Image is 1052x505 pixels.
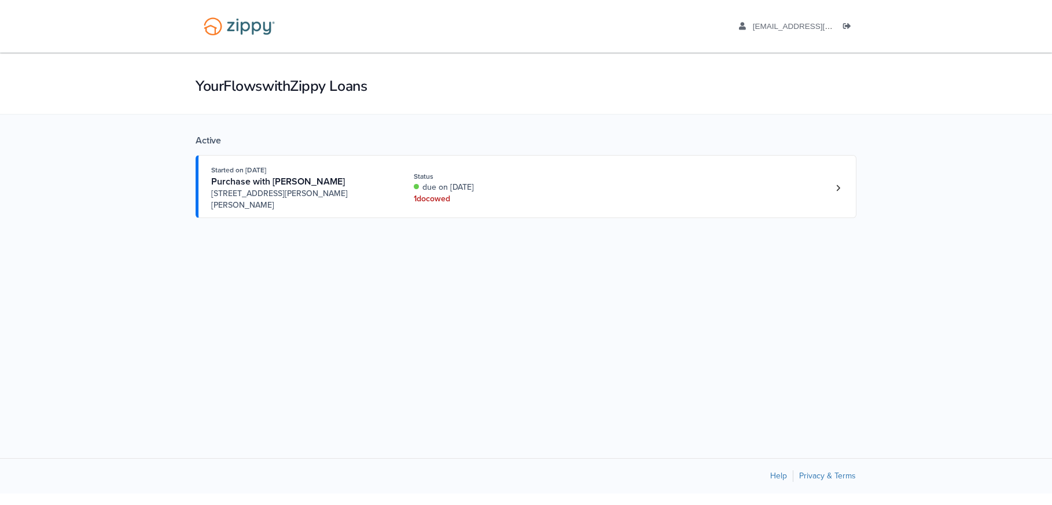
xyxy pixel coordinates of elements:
div: Status [414,171,568,182]
div: due on [DATE] [414,182,568,193]
a: Log out [843,22,856,34]
a: edit profile [739,22,885,34]
a: Loan number 4242222 [829,179,847,197]
h1: Your Flows with Zippy Loans [196,76,856,96]
div: Active [196,135,856,146]
div: 1 doc owed [414,193,568,205]
a: Privacy & Terms [799,471,856,481]
span: [STREET_ADDRESS][PERSON_NAME][PERSON_NAME] [211,188,388,211]
span: Purchase with [PERSON_NAME] [211,176,345,187]
a: Open loan 4242222 [196,155,856,218]
img: Logo [196,12,282,41]
span: Started on [DATE] [211,166,266,174]
a: Help [770,471,787,481]
span: lpj6481@gmail.com [753,22,885,31]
